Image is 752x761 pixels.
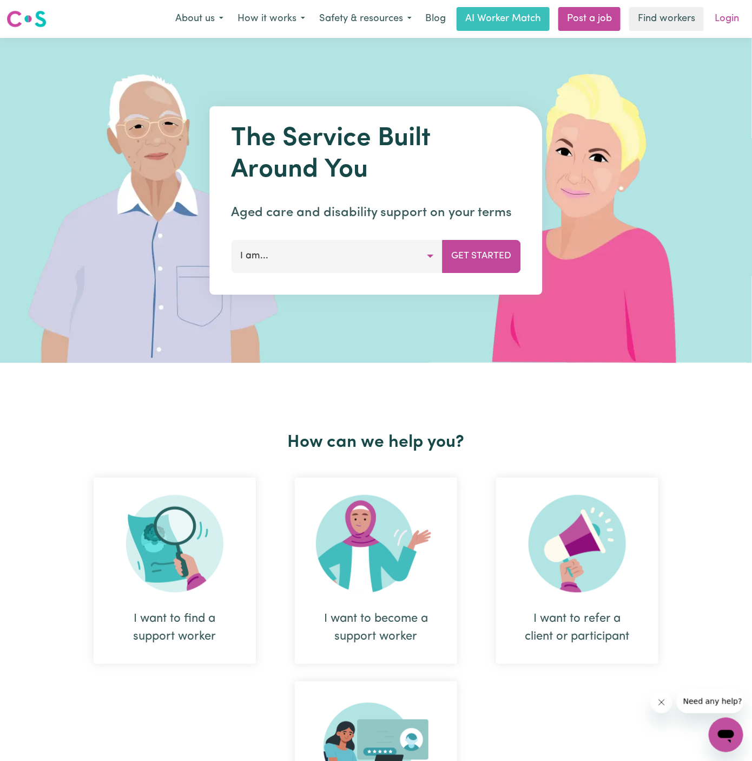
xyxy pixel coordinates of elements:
[230,8,312,30] button: How it works
[120,610,230,646] div: I want to find a support worker
[709,718,743,752] iframe: Button to launch messaging window
[6,6,47,31] a: Careseekers logo
[522,610,632,646] div: I want to refer a client or participant
[94,478,256,664] div: I want to find a support worker
[651,692,672,713] iframe: Close message
[74,432,678,453] h2: How can we help you?
[443,240,521,272] button: Get Started
[457,7,550,31] a: AI Worker Match
[321,610,431,646] div: I want to become a support worker
[232,123,521,186] h1: The Service Built Around You
[6,9,47,29] img: Careseekers logo
[419,7,452,31] a: Blog
[558,7,621,31] a: Post a job
[496,478,658,664] div: I want to refer a client or participant
[295,478,457,664] div: I want to become a support worker
[316,495,436,593] img: Become Worker
[232,203,521,223] p: Aged care and disability support on your terms
[312,8,419,30] button: Safety & resources
[232,240,443,272] button: I am...
[529,495,626,593] img: Refer
[708,7,746,31] a: Login
[629,7,704,31] a: Find workers
[168,8,230,30] button: About us
[677,690,743,713] iframe: Message from company
[126,495,223,593] img: Search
